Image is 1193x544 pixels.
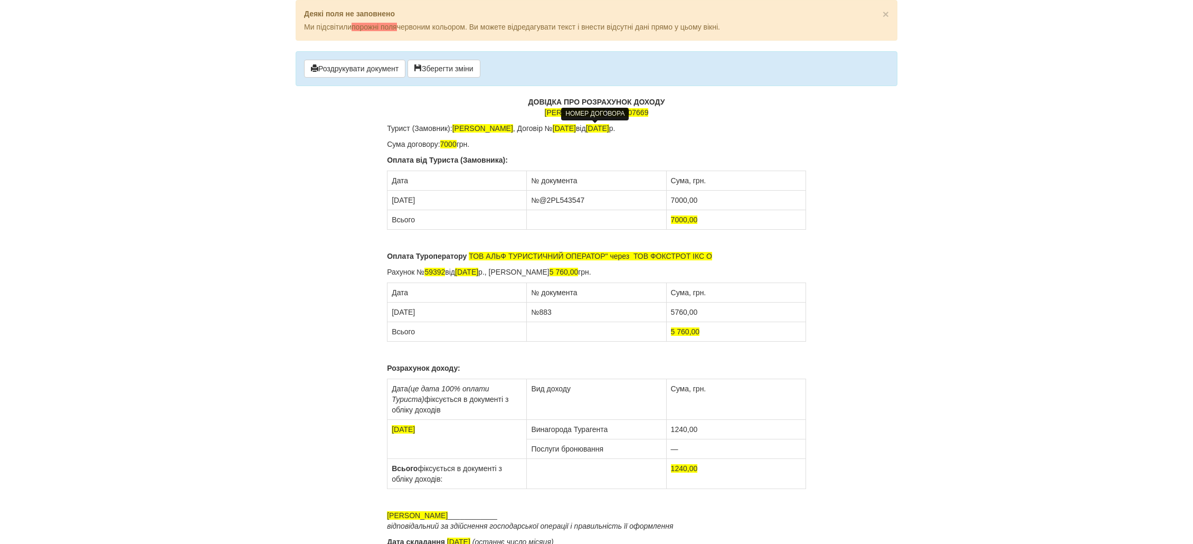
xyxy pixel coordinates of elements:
[666,420,806,439] td: 1240,00
[545,108,605,117] span: [PERSON_NAME]
[387,139,806,149] p: Сума договору: грн.
[387,511,448,520] span: [PERSON_NAME]
[387,322,527,342] td: Всього
[387,191,527,210] td: [DATE]
[392,464,418,473] b: Всього
[440,140,457,148] span: 7000
[387,522,673,530] i: відповідальний за здійснення господарської операції і правильність її оформлення
[387,379,527,420] td: Дата фіксується в документі з обліку доходів
[424,268,445,276] span: 59392
[387,364,460,372] b: Розрахунок доходу:
[387,252,467,260] b: Оплата Туроператору
[387,459,527,489] td: фіксується в документі з обліку доходів:
[527,171,666,191] td: № документа
[392,425,415,434] span: [DATE]
[561,108,629,120] div: НОМЕР ДОГОВОРА
[666,379,806,420] td: Сума, грн.
[527,191,666,210] td: №@2PL543547
[666,171,806,191] td: Сума, грн.
[550,268,579,276] span: 5 760,00
[304,8,889,19] p: Деякі поля не заповнено
[527,379,666,420] td: Вид доходу
[883,8,889,20] span: ×
[452,124,513,133] span: [PERSON_NAME]
[527,303,666,322] td: №883
[455,268,478,276] span: [DATE]
[387,156,508,164] b: Оплата від Туриста (Замовника):
[392,384,489,404] i: (це дата 100% оплати Туриста)
[527,283,666,303] td: № документа
[387,267,806,277] p: Рахунок № від р., [PERSON_NAME] грн.
[387,97,806,118] p: ,
[671,464,698,473] span: 1240,00
[469,252,712,260] span: ТОВ АЛЬФ ТУРИСТИЧНИЙ ОПЕРАТОР" через ТОВ ФОКСТРОТ ІКС О
[586,124,609,133] span: [DATE]
[666,439,806,459] td: —
[666,303,806,322] td: 5760,00
[387,210,527,230] td: Всього
[553,124,576,133] span: [DATE]
[666,283,806,303] td: Сума, грн.
[304,60,405,78] button: Роздрукувати документ
[387,123,806,134] p: Турист (Замовник): , Договір № від р.
[408,60,480,78] button: Зберегти зміни
[671,327,700,336] span: 5 760,00
[527,420,666,439] td: Винагорода Турагента
[387,303,527,322] td: [DATE]
[304,22,889,32] p: Ми підсвітили червоним кольором. Ви можете відредагувати текст і внести відсутні дані прямо у цьо...
[671,215,698,224] span: 7000,00
[883,8,889,20] button: Close
[528,98,665,106] b: ДОВІДКА ПРО РОЗРАХУНОК ДОХОДУ
[387,510,806,531] p: ____________
[387,171,527,191] td: Дата
[666,191,806,210] td: 7000,00
[352,23,397,31] span: порожні поля
[387,283,527,303] td: Дата
[527,439,666,459] td: Послуги бронювання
